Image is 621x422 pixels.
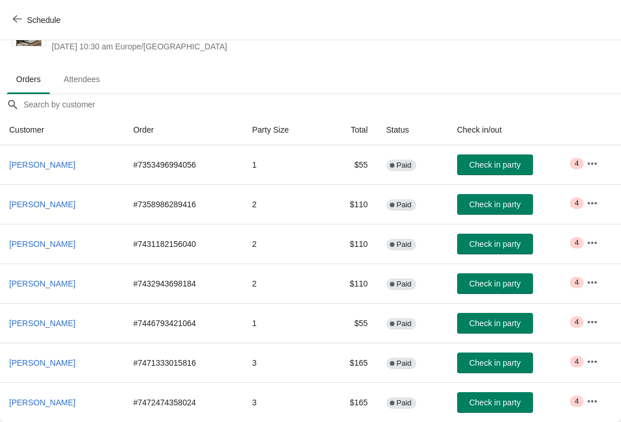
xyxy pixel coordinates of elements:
[397,359,412,368] span: Paid
[457,234,533,254] button: Check in party
[124,264,243,303] td: # 7432943698184
[457,392,533,413] button: Check in party
[469,358,520,367] span: Check in party
[397,161,412,170] span: Paid
[469,398,520,407] span: Check in party
[124,382,243,422] td: # 7472474358024
[469,319,520,328] span: Check in party
[5,194,80,215] button: [PERSON_NAME]
[5,234,80,254] button: [PERSON_NAME]
[324,264,377,303] td: $110
[243,145,323,184] td: 1
[324,145,377,184] td: $55
[124,224,243,264] td: # 7431182156040
[469,279,520,288] span: Check in party
[5,273,80,294] button: [PERSON_NAME]
[9,200,75,209] span: [PERSON_NAME]
[9,160,75,169] span: [PERSON_NAME]
[324,184,377,224] td: $110
[324,224,377,264] td: $110
[124,343,243,382] td: # 7471333015816
[124,303,243,343] td: # 7446793421064
[243,264,323,303] td: 2
[124,115,243,145] th: Order
[457,353,533,373] button: Check in party
[5,392,80,413] button: [PERSON_NAME]
[397,240,412,249] span: Paid
[574,278,578,287] span: 4
[448,115,577,145] th: Check in/out
[124,145,243,184] td: # 7353496994056
[574,159,578,168] span: 4
[243,303,323,343] td: 1
[574,357,578,366] span: 4
[574,318,578,327] span: 4
[9,319,75,328] span: [PERSON_NAME]
[457,273,533,294] button: Check in party
[457,194,533,215] button: Check in party
[243,184,323,224] td: 2
[469,160,520,169] span: Check in party
[469,239,520,249] span: Check in party
[243,224,323,264] td: 2
[324,382,377,422] td: $165
[23,94,621,115] input: Search by customer
[574,238,578,247] span: 4
[397,398,412,408] span: Paid
[9,279,75,288] span: [PERSON_NAME]
[5,313,80,334] button: [PERSON_NAME]
[377,115,448,145] th: Status
[7,69,50,90] span: Orders
[397,319,412,328] span: Paid
[324,303,377,343] td: $55
[55,69,109,90] span: Attendees
[574,397,578,406] span: 4
[397,280,412,289] span: Paid
[324,343,377,382] td: $165
[6,10,70,30] button: Schedule
[469,200,520,209] span: Check in party
[457,313,533,334] button: Check in party
[243,382,323,422] td: 3
[574,199,578,208] span: 4
[5,353,80,373] button: [PERSON_NAME]
[27,16,60,25] span: Schedule
[457,154,533,175] button: Check in party
[243,343,323,382] td: 3
[52,41,404,52] span: [DATE] 10:30 am Europe/[GEOGRAPHIC_DATA]
[324,115,377,145] th: Total
[124,184,243,224] td: # 7358986289416
[243,115,323,145] th: Party Size
[9,358,75,367] span: [PERSON_NAME]
[9,239,75,249] span: [PERSON_NAME]
[9,398,75,407] span: [PERSON_NAME]
[5,154,80,175] button: [PERSON_NAME]
[397,200,412,210] span: Paid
